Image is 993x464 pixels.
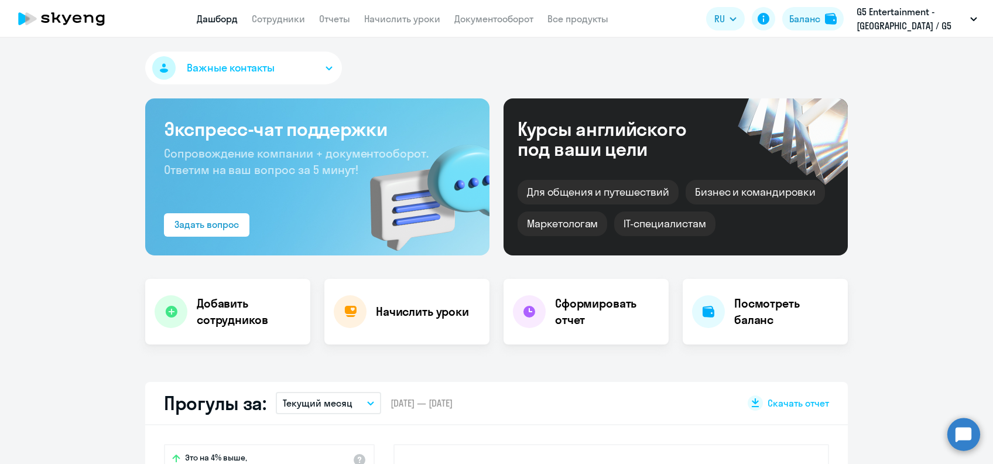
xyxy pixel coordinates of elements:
[782,7,844,30] button: Балансbalance
[547,13,608,25] a: Все продукты
[276,392,381,414] button: Текущий месяц
[364,13,440,25] a: Начислить уроки
[686,180,825,204] div: Бизнес и командировки
[789,12,820,26] div: Баланс
[518,211,607,236] div: Маркетологам
[518,180,679,204] div: Для общения и путешествий
[164,391,266,415] h2: Прогулы за:
[174,217,239,231] div: Задать вопрос
[391,397,453,410] span: [DATE] — [DATE]
[187,60,275,76] span: Важные контакты
[768,397,829,410] span: Скачать отчет
[353,124,489,255] img: bg-img
[614,211,715,236] div: IT-специалистам
[706,7,745,30] button: RU
[319,13,350,25] a: Отчеты
[734,295,838,328] h4: Посмотреть баланс
[518,119,718,159] div: Курсы английского под ваши цели
[714,12,725,26] span: RU
[825,13,837,25] img: balance
[164,146,429,177] span: Сопровождение компании + документооборот. Ответим на ваш вопрос за 5 минут!
[252,13,305,25] a: Сотрудники
[857,5,965,33] p: G5 Entertainment - [GEOGRAPHIC_DATA] / G5 Holdings LTD, G5 Ent - LT
[283,396,352,410] p: Текущий месяц
[555,295,659,328] h4: Сформировать отчет
[145,52,342,84] button: Важные контакты
[164,213,249,237] button: Задать вопрос
[197,13,238,25] a: Дашборд
[197,295,301,328] h4: Добавить сотрудников
[164,117,471,141] h3: Экспресс-чат поддержки
[851,5,983,33] button: G5 Entertainment - [GEOGRAPHIC_DATA] / G5 Holdings LTD, G5 Ent - LT
[454,13,533,25] a: Документооборот
[376,303,469,320] h4: Начислить уроки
